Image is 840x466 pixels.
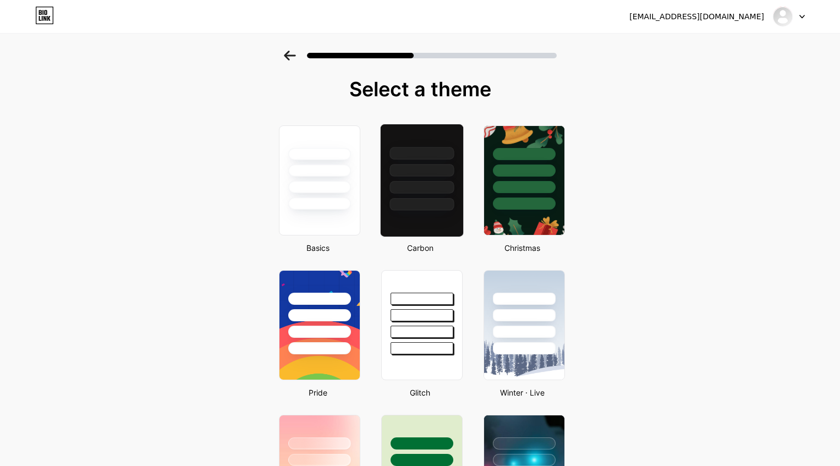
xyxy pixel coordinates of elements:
[276,387,360,398] div: Pride
[378,242,463,254] div: Carbon
[276,242,360,254] div: Basics
[378,387,463,398] div: Glitch
[480,387,565,398] div: Winter · Live
[629,11,764,23] div: [EMAIL_ADDRESS][DOMAIN_NAME]
[480,242,565,254] div: Christmas
[274,78,566,100] div: Select a theme
[772,6,793,27] img: ccadvisory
